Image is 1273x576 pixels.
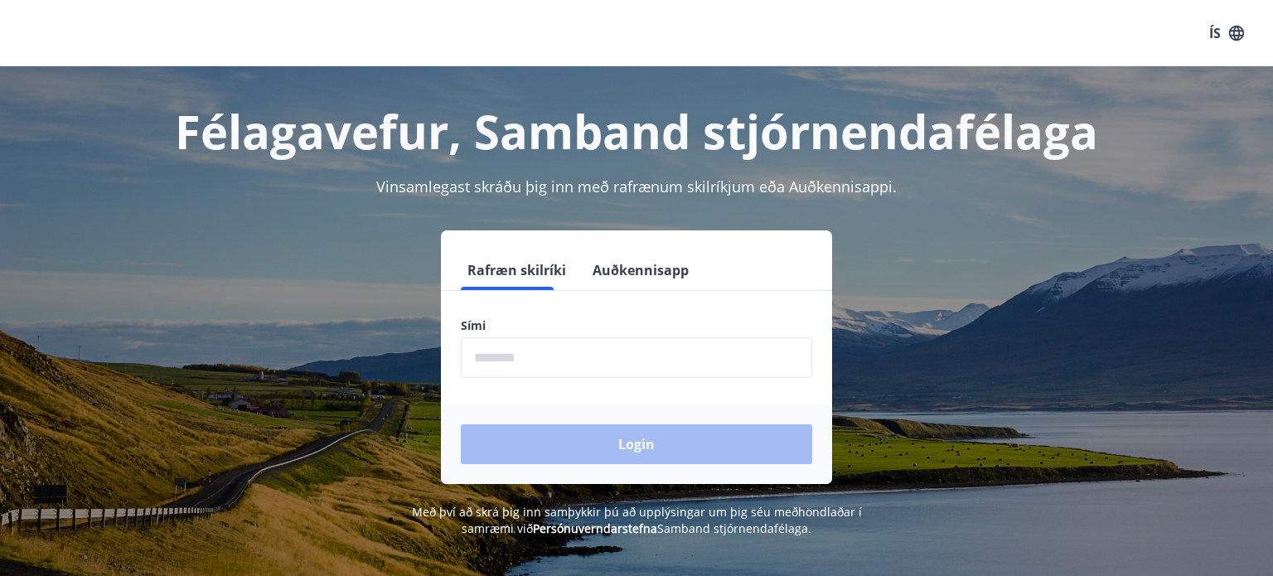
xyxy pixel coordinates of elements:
[533,520,657,536] a: Persónuverndarstefna
[1200,18,1253,48] button: ÍS
[376,177,897,196] span: Vinsamlegast skráðu þig inn með rafrænum skilríkjum eða Auðkennisappi.
[60,99,1213,162] h1: Félagavefur, Samband stjórnendafélaga
[461,317,812,334] label: Sími
[461,250,573,290] button: Rafræn skilríki
[586,250,695,290] button: Auðkennisapp
[412,504,862,536] span: Með því að skrá þig inn samþykkir þú að upplýsingar um þig séu meðhöndlaðar í samræmi við Samband...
